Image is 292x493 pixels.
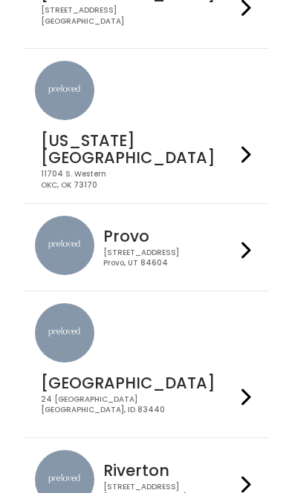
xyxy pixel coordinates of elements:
h4: Riverton [103,462,236,479]
a: preloved location Provo [STREET_ADDRESS]Provo, UT 84604 [35,216,257,279]
h4: [US_STATE][GEOGRAPHIC_DATA] [41,132,236,166]
div: [STREET_ADDRESS] Provo, UT 84604 [103,248,236,269]
img: preloved location [35,61,94,120]
div: 11704 S. Western OKC, OK 73170 [41,169,236,191]
h4: Provo [103,228,236,245]
img: preloved location [35,303,94,363]
h4: [GEOGRAPHIC_DATA] [41,374,236,391]
div: 24 [GEOGRAPHIC_DATA] [GEOGRAPHIC_DATA], ID 83440 [41,394,236,416]
a: preloved location [GEOGRAPHIC_DATA] 24 [GEOGRAPHIC_DATA][GEOGRAPHIC_DATA], ID 83440 [35,303,257,426]
img: preloved location [35,216,94,275]
a: preloved location [US_STATE][GEOGRAPHIC_DATA] 11704 S. WesternOKC, OK 73170 [35,61,257,191]
div: [STREET_ADDRESS] [GEOGRAPHIC_DATA] [41,5,236,27]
